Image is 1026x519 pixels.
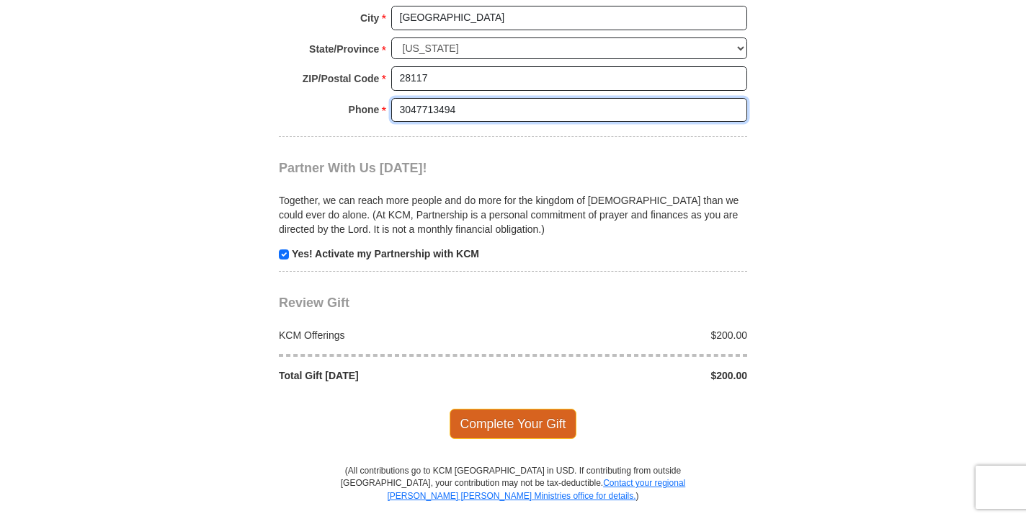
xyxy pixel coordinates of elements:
span: Partner With Us [DATE]! [279,161,427,175]
p: Together, we can reach more people and do more for the kingdom of [DEMOGRAPHIC_DATA] than we coul... [279,193,747,236]
a: Contact your regional [PERSON_NAME] [PERSON_NAME] Ministries office for details. [387,478,685,500]
div: Total Gift [DATE] [272,368,514,383]
span: Complete Your Gift [450,409,577,439]
strong: Phone [349,99,380,120]
div: KCM Offerings [272,328,514,342]
span: Review Gift [279,296,349,310]
strong: City [360,8,379,28]
strong: State/Province [309,39,379,59]
strong: ZIP/Postal Code [303,68,380,89]
div: $200.00 [513,368,755,383]
div: $200.00 [513,328,755,342]
strong: Yes! Activate my Partnership with KCM [292,248,479,259]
